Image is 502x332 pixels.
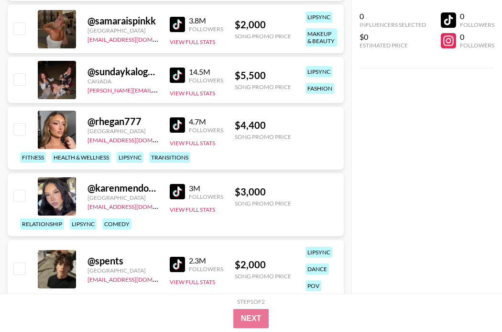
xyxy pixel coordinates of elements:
[170,184,185,199] img: TikTok
[189,67,223,77] div: 14.5M
[233,309,269,328] button: Next
[460,21,494,28] div: Followers
[360,42,426,49] div: Estimated Price
[102,218,131,229] div: comedy
[454,284,491,321] iframe: Drift Widget Chat Controller
[170,257,185,272] img: TikTok
[189,193,223,200] div: Followers
[360,21,426,28] div: Influencers Selected
[460,11,494,21] div: 0
[189,256,223,265] div: 2.3M
[87,34,184,43] a: [EMAIL_ADDRESS][DOMAIN_NAME]
[87,15,158,27] div: @ samaraispinkk
[235,259,291,271] div: $ 2,000
[170,206,215,213] button: View Full Stats
[460,32,494,42] div: 0
[235,273,291,280] div: Song Promo Price
[235,69,291,81] div: $ 5,500
[87,115,158,127] div: @ rhegan777
[235,200,291,207] div: Song Promo Price
[149,152,190,163] div: transitions
[117,152,143,163] div: lipsync
[87,267,158,274] div: [GEOGRAPHIC_DATA]
[52,152,111,163] div: health & wellness
[87,27,158,34] div: [GEOGRAPHIC_DATA]
[360,32,426,42] div: $0
[237,298,265,305] div: Step 1 of 2
[170,17,185,32] img: TikTok
[87,201,184,210] a: [EMAIL_ADDRESS][DOMAIN_NAME]
[235,133,291,140] div: Song Promo Price
[87,194,158,201] div: [GEOGRAPHIC_DATA]
[189,183,223,193] div: 3M
[170,90,215,97] button: View Full Stats
[306,66,332,77] div: lipsync
[20,218,64,229] div: relationship
[189,16,223,25] div: 3.8M
[360,11,426,21] div: 0
[306,280,321,291] div: pov
[189,265,223,273] div: Followers
[306,83,334,94] div: fashion
[70,218,97,229] div: lipsync
[235,33,291,40] div: Song Promo Price
[170,278,215,286] button: View Full Stats
[170,117,185,133] img: TikTok
[87,78,158,85] div: Canada
[20,152,46,163] div: fitness
[189,25,223,33] div: Followers
[87,255,158,267] div: @ spents
[170,139,215,147] button: View Full Stats
[235,186,291,198] div: $ 3,000
[306,247,332,258] div: lipsync
[189,126,223,134] div: Followers
[189,77,223,84] div: Followers
[87,135,184,144] a: [EMAIL_ADDRESS][DOMAIN_NAME]
[87,182,158,194] div: @ karenmendoza_xo
[235,119,291,131] div: $ 4,400
[306,11,332,23] div: lipsync
[87,274,184,283] a: [EMAIL_ADDRESS][DOMAIN_NAME]
[87,127,158,135] div: [GEOGRAPHIC_DATA]
[306,263,329,275] div: dance
[87,66,158,78] div: @ sundaykalogeras
[306,28,337,46] div: makeup & beauty
[235,19,291,31] div: $ 2,000
[170,68,185,83] img: TikTok
[235,83,291,91] div: Song Promo Price
[460,42,494,49] div: Followers
[170,38,215,46] button: View Full Stats
[87,85,229,94] a: [PERSON_NAME][EMAIL_ADDRESS][DOMAIN_NAME]
[189,117,223,126] div: 4.7M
